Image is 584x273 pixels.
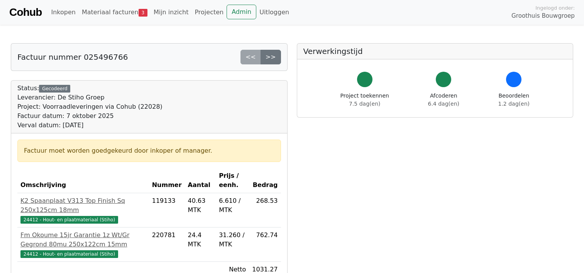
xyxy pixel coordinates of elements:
div: Beoordelen [498,92,530,108]
div: Status: [17,84,163,130]
h5: Verwerkingstijd [303,47,567,56]
a: K2 Spaanplaat V313 Top Finish Sq 250x125cm 18mm24412 - Hout- en plaatmateriaal (Stiho) [20,196,146,224]
div: Leverancier: De Stiho Groep [17,93,163,102]
div: Project: Voorraadleveringen via Cohub (22028) [17,102,163,111]
a: Uitloggen [256,5,292,20]
th: Omschrijving [17,168,149,193]
span: 24412 - Hout- en plaatmateriaal (Stiho) [20,216,118,224]
div: Afcoderen [428,92,459,108]
div: 40.63 MTK [188,196,213,215]
h5: Factuur nummer 025496766 [17,52,128,62]
span: 24412 - Hout- en plaatmateriaal (Stiho) [20,250,118,258]
div: Verval datum: [DATE] [17,121,163,130]
a: Fm Okoume 15jr Garantie 1z Wt/Gr Gegrond 80mu 250x122cm 15mm24412 - Hout- en plaatmateriaal (Stiho) [20,231,146,258]
div: Project toekennen [340,92,389,108]
span: 1.2 dag(en) [498,101,530,107]
th: Nummer [149,168,185,193]
div: Gecodeerd [39,85,70,93]
td: 762.74 [249,228,281,262]
div: Factuur datum: 7 oktober 2025 [17,111,163,121]
a: Mijn inzicht [151,5,192,20]
a: Cohub [9,3,42,22]
div: 31.260 / MTK [219,231,246,249]
a: >> [261,50,281,64]
td: 268.53 [249,193,281,228]
th: Aantal [185,168,216,193]
span: Groothuis Bouwgroep [511,12,575,20]
div: Fm Okoume 15jr Garantie 1z Wt/Gr Gegrond 80mu 250x122cm 15mm [20,231,146,249]
a: Inkopen [48,5,78,20]
a: Materiaal facturen3 [79,5,151,20]
span: 6.4 dag(en) [428,101,459,107]
div: 6.610 / MTK [219,196,246,215]
a: Admin [227,5,256,19]
td: 220781 [149,228,185,262]
th: Bedrag [249,168,281,193]
div: K2 Spaanplaat V313 Top Finish Sq 250x125cm 18mm [20,196,146,215]
th: Prijs / eenh. [216,168,249,193]
span: 3 [139,9,147,17]
div: 24.4 MTK [188,231,213,249]
a: Projecten [191,5,227,20]
span: Ingelogd onder: [535,4,575,12]
td: 119133 [149,193,185,228]
span: 7.5 dag(en) [349,101,380,107]
div: Factuur moet worden goedgekeurd door inkoper of manager. [24,146,274,155]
